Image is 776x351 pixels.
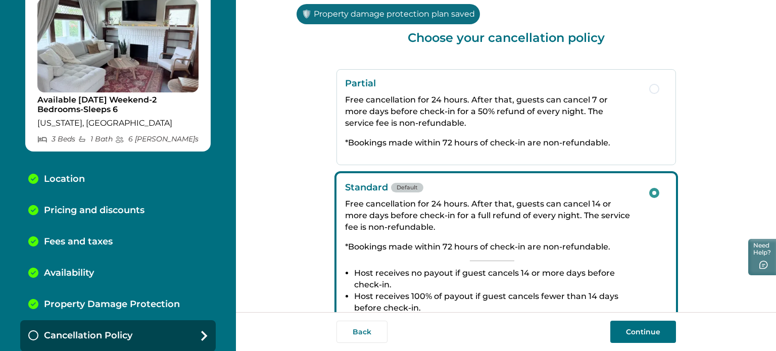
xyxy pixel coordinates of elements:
[354,267,639,290] li: Host receives no payout if guest cancels 14 or more days before check-in.
[336,321,387,343] button: Back
[44,268,94,279] p: Availability
[37,95,199,115] p: Available [DATE] Weekend-2 Bedrooms-Sleeps 6
[44,330,132,341] p: Cancellation Policy
[345,137,639,148] p: *Bookings made within 72 hours of check-in are non-refundable.
[115,135,199,143] p: 6 [PERSON_NAME] s
[44,236,113,247] p: Fees and taxes
[44,299,180,310] p: Property Damage Protection
[44,205,144,216] p: Pricing and discounts
[336,173,676,322] button: StandardDefaultFree cancellation for 24 hours. After that, guests can cancel 14 or more days befo...
[297,4,480,24] p: 🛡️ Property damage protection plan saved
[610,321,676,343] button: Continue
[354,290,639,314] li: Host receives 100% of payout if guest cancels fewer than 14 days before check-in.
[37,135,75,143] p: 3 Bed s
[345,182,639,193] p: Standard
[336,30,676,45] p: Choose your cancellation policy
[37,118,199,128] p: [US_STATE], [GEOGRAPHIC_DATA]
[44,174,85,185] p: Location
[78,135,113,143] p: 1 Bath
[345,78,639,89] p: Partial
[345,241,639,253] p: *Bookings made within 72 hours of check-in are non-refundable.
[345,198,639,233] p: Free cancellation for 24 hours. After that, guests can cancel 14 or more days before check-in for...
[336,69,676,165] button: PartialFree cancellation for 24 hours. After that, guests can cancel 7 or more days before check-...
[345,94,639,129] p: Free cancellation for 24 hours. After that, guests can cancel 7 or more days before check-in for ...
[391,183,423,192] span: Default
